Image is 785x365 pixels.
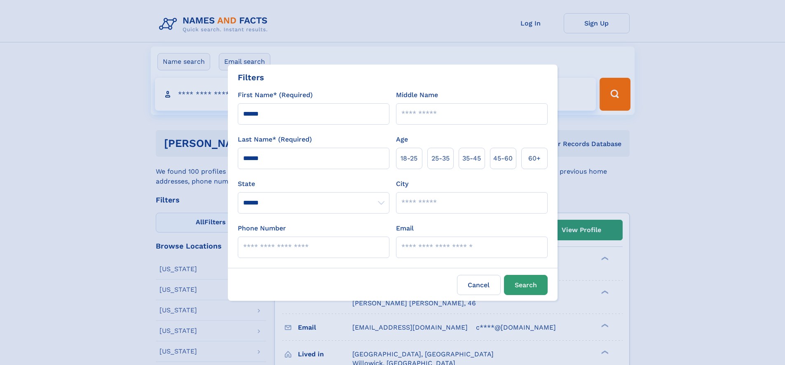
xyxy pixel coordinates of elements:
label: Age [396,135,408,144]
label: Phone Number [238,223,286,233]
span: 45‑60 [493,153,513,163]
span: 35‑45 [462,153,481,163]
span: 25‑35 [431,153,450,163]
button: Search [504,275,548,295]
label: Middle Name [396,90,438,100]
label: Cancel [457,275,501,295]
div: Filters [238,71,264,84]
label: City [396,179,408,189]
label: Last Name* (Required) [238,135,312,144]
span: 18‑25 [401,153,417,163]
label: State [238,179,389,189]
label: Email [396,223,414,233]
span: 60+ [528,153,541,163]
label: First Name* (Required) [238,90,313,100]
